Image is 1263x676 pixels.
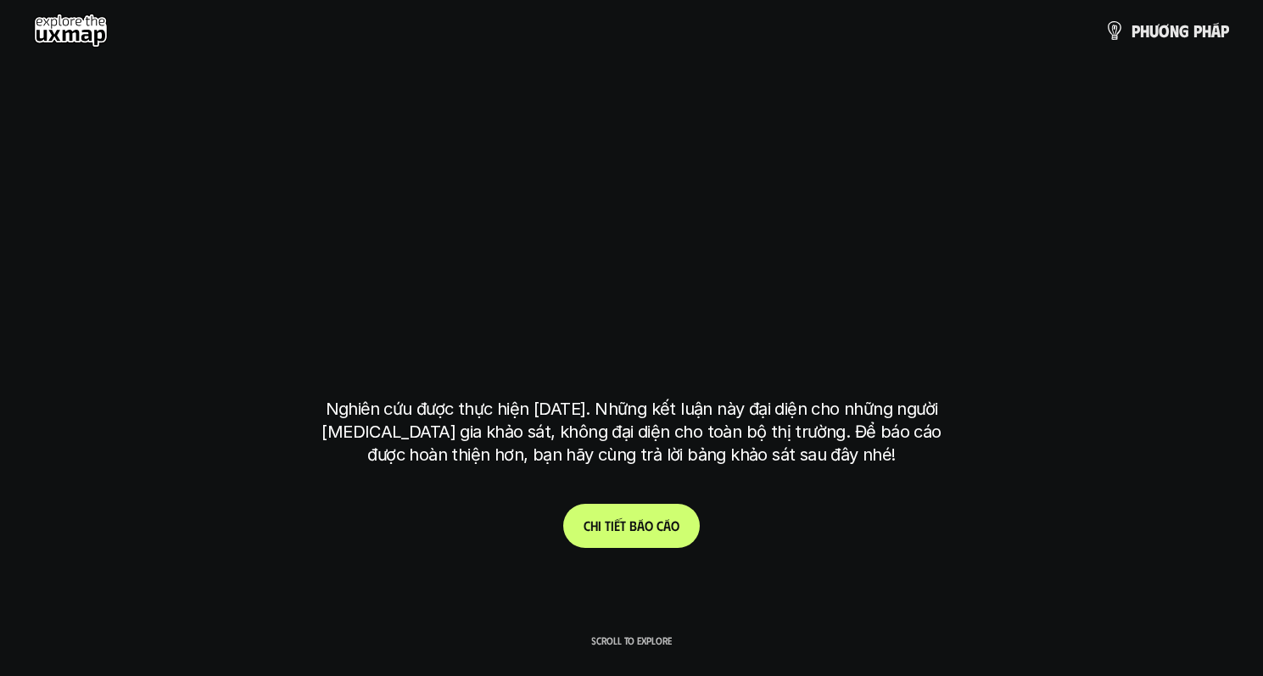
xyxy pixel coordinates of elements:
[663,517,671,534] span: á
[1221,21,1229,40] span: p
[573,133,702,153] h6: Kết quả nghiên cứu
[591,634,672,646] p: Scroll to explore
[1104,14,1229,47] a: phươngpháp
[1159,21,1170,40] span: ơ
[605,517,611,534] span: t
[1193,21,1202,40] span: p
[1202,21,1211,40] span: h
[611,517,614,534] span: i
[1211,21,1221,40] span: á
[620,517,626,534] span: t
[1179,21,1189,40] span: g
[614,517,620,534] span: ế
[671,517,679,534] span: o
[563,504,700,548] a: Chitiếtbáocáo
[1149,21,1159,40] span: ư
[1140,21,1149,40] span: h
[598,517,601,534] span: i
[1132,21,1140,40] span: p
[1170,21,1179,40] span: n
[657,517,663,534] span: c
[645,517,653,534] span: o
[590,517,598,534] span: h
[322,176,942,247] h1: phạm vi công việc của
[637,517,645,534] span: á
[314,398,950,466] p: Nghiên cứu được thực hiện [DATE]. Những kết luận này đại diện cho những người [MEDICAL_DATA] gia ...
[329,310,934,381] h1: tại [GEOGRAPHIC_DATA]
[629,517,637,534] span: b
[584,517,590,534] span: C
